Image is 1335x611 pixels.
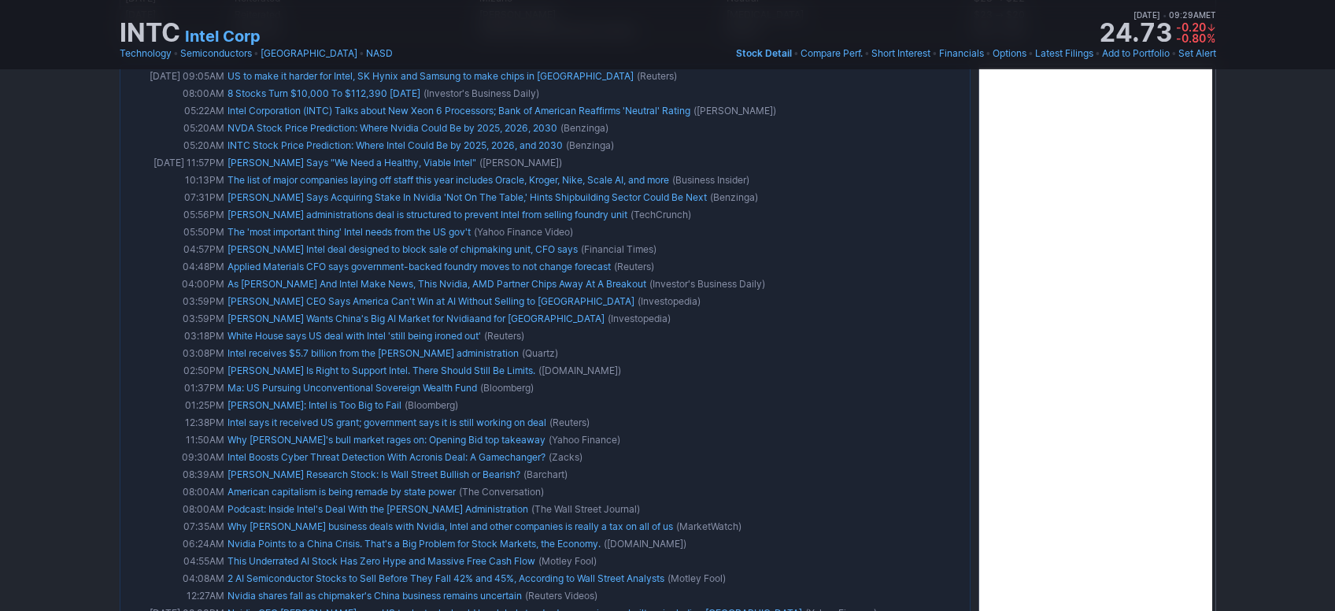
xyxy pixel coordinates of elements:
span: • [359,46,364,61]
td: 04:57PM [124,241,226,258]
span: (Investor's Business Daily) [649,276,765,292]
td: 08:00AM [124,501,226,518]
a: Intel says it received US grant; government says it is still working on deal [227,417,546,428]
span: [DATE] 09:29AM ET [1133,8,1216,22]
td: [DATE] 09:05AM [124,68,226,85]
a: Intel receives $5.7 billion from the [PERSON_NAME] administration [227,347,519,359]
span: ([PERSON_NAME]) [693,103,776,119]
a: Podcast: Inside Intel's Deal With the [PERSON_NAME] Administration [227,503,528,515]
td: 05:20AM [124,137,226,154]
a: Set Alert [1178,46,1216,61]
strong: 24.73 [1099,20,1172,46]
span: (Reuters) [614,259,654,275]
span: ([DOMAIN_NAME]) [538,363,621,379]
a: White House says US deal with Intel 'still being ironed out' [227,330,481,342]
td: 06:24AM [124,535,226,553]
span: (Bloomberg) [405,398,458,413]
span: (Motley Fool) [538,554,597,569]
a: [PERSON_NAME] Says Acquiring Stake In Nvidia 'Not On The Table,' Hints Shipbuilding Sector Could ... [227,191,707,203]
a: 8 Stocks Turn $10,000 To $112,390 [DATE] [227,87,420,99]
a: The list of major companies laying off staff this year includes Oracle, Kroger, Nike, Scale AI, a... [227,174,669,186]
a: Nvidia shares fall as chipmaker's China business remains uncertain [227,590,522,602]
td: 05:22AM [124,102,226,120]
a: Why [PERSON_NAME] business deals with Nvidia, Intel and other companies is really a tax on all of us [227,520,673,532]
span: • [1028,46,1034,61]
td: 04:00PM [124,276,226,293]
span: (MarketWatch) [676,519,741,535]
span: (Zacks) [549,450,582,465]
td: 07:35AM [124,518,226,535]
a: [PERSON_NAME] Research Stock: Is Wall Street Bullish or Bearish? [227,468,520,480]
span: (Financial Times) [581,242,656,257]
span: (Barchart) [523,467,568,483]
td: 08:00AM [124,483,226,501]
span: (The Conversation) [459,484,544,500]
a: This Underrated AI Stock Has Zero Hype and Massive Free Cash Flow [227,555,535,567]
td: 12:38PM [124,414,226,431]
td: 08:39AM [124,466,226,483]
td: 08:00AM [124,85,226,102]
span: (TechCrunch) [631,207,691,223]
a: Semiconductors [180,46,252,61]
td: 02:50PM [124,362,226,380]
a: Intel Corporation (INTC) Talks about New Xeon 6 Processors; Bank of American Reaffirms 'Neutral' ... [227,105,690,117]
span: • [173,46,179,61]
span: ([DOMAIN_NAME]) [604,536,686,552]
span: • [1095,46,1100,61]
td: 03:59PM [124,310,226,328]
span: -0.20 [1176,20,1206,34]
span: (Quartz) [522,346,558,361]
td: 04:08AM [124,570,226,587]
span: (Bloomberg) [480,380,534,396]
span: • [864,46,870,61]
a: Why [PERSON_NAME]'s bull market rages on: Opening Bid top takeaway [227,434,545,446]
span: • [253,46,259,61]
a: [PERSON_NAME]: Intel is Too Big to Fail [227,399,401,411]
span: • [1171,46,1177,61]
a: Intel Boosts Cyber Threat Detection With Acronis Deal: A Gamechanger? [227,451,545,463]
span: (Yahoo Finance Video) [474,224,573,240]
a: Technology [120,46,172,61]
span: (Benzinga) [710,190,758,206]
a: US to make it harder for Intel, SK Hynix and Samsung to make chips in [GEOGRAPHIC_DATA] [227,70,634,82]
a: Applied Materials CFO says government-backed foundry moves to not change forecast [227,261,611,272]
span: (Investopedia) [608,311,671,327]
td: 05:50PM [124,224,226,241]
td: 05:20AM [124,120,226,137]
a: Nvidia Points to a China Crisis. That's a Big Problem for Stock Markets, the Economy. [227,538,601,550]
span: (Reuters) [637,69,677,84]
a: American capitalism is being remade by state power [227,486,456,498]
a: Financials [939,46,984,61]
a: [PERSON_NAME] Is Right to Support Intel. There Should Still Be Limits. [227,365,535,376]
td: 09:30AM [124,449,226,466]
span: (Reuters) [484,328,524,344]
span: (Benzinga) [560,120,608,136]
td: 12:27AM [124,587,226,605]
td: 10:13PM [124,172,226,189]
td: 07:31PM [124,189,226,206]
span: (Benzinga) [566,138,614,154]
a: Add to Portfolio [1102,46,1170,61]
span: % [1207,31,1215,45]
a: Intel Corp [185,25,261,47]
span: -0.80 [1176,31,1206,45]
span: • [793,46,799,61]
td: 04:48PM [124,258,226,276]
span: (Reuters Videos) [525,588,597,604]
a: The 'most important thing' Intel needs from the US gov't [227,226,471,238]
span: • [986,46,991,61]
a: NVDA Stock Price Prediction: Where Nvidia Could Be by 2025, 2026, 2030 [227,122,557,134]
a: [PERSON_NAME] administrations deal is structured to prevent Intel from selling foundry unit [227,209,627,220]
a: NASD [366,46,393,61]
td: 01:25PM [124,397,226,414]
span: (The Wall Street Journal) [531,502,640,517]
span: (Motley Fool) [667,571,726,587]
a: [GEOGRAPHIC_DATA] [261,46,357,61]
a: 2 AI Semiconductor Stocks to Sell Before They Fall 42% and 45%, According to Wall Street Analysts [227,572,664,584]
span: (Investor's Business Daily) [423,86,539,102]
a: [PERSON_NAME] CEO Says America Can't Win at AI Without Selling to [GEOGRAPHIC_DATA] [227,295,634,307]
td: 01:37PM [124,380,226,397]
a: [PERSON_NAME] Wants China's Big AI Market for Nvidiaand for [GEOGRAPHIC_DATA] [227,313,605,324]
span: Stock Detail [736,47,792,59]
td: 03:18PM [124,328,226,345]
